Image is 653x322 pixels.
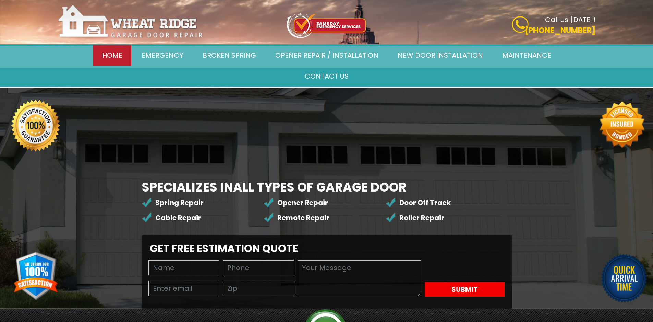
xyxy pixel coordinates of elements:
[425,260,505,281] iframe: reCAPTCHA
[93,45,131,66] a: Home
[287,13,366,38] img: icon-top.png
[423,25,595,36] p: [PHONE_NUMBER]
[266,45,387,66] a: Opener Repair / Installation
[142,210,264,225] li: Cable Repair
[545,15,595,24] b: Call us [DATE]!
[493,45,560,66] a: Maintenance
[264,195,386,210] li: Opener Repair
[223,281,294,296] input: Zip
[133,45,192,66] a: Emergency
[425,282,505,297] button: Submit
[145,242,508,255] h2: Get Free Estimation Quote
[423,16,595,36] a: Call us [DATE]! [PHONE_NUMBER]
[148,281,220,296] input: Enter email
[386,210,508,225] li: Roller Repair
[296,66,358,87] a: Contact Us
[233,179,407,196] span: All Types of Garage Door
[389,45,492,66] a: New door installation
[223,260,294,275] input: Phone
[142,179,407,196] b: Specializes in
[386,195,508,210] li: Door Off Track
[264,210,386,225] li: Remote Repair
[58,4,204,39] img: Wheat-Ridge.png
[142,195,264,210] li: Spring Repair
[194,45,265,66] a: Broken Spring
[148,260,220,275] input: Name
